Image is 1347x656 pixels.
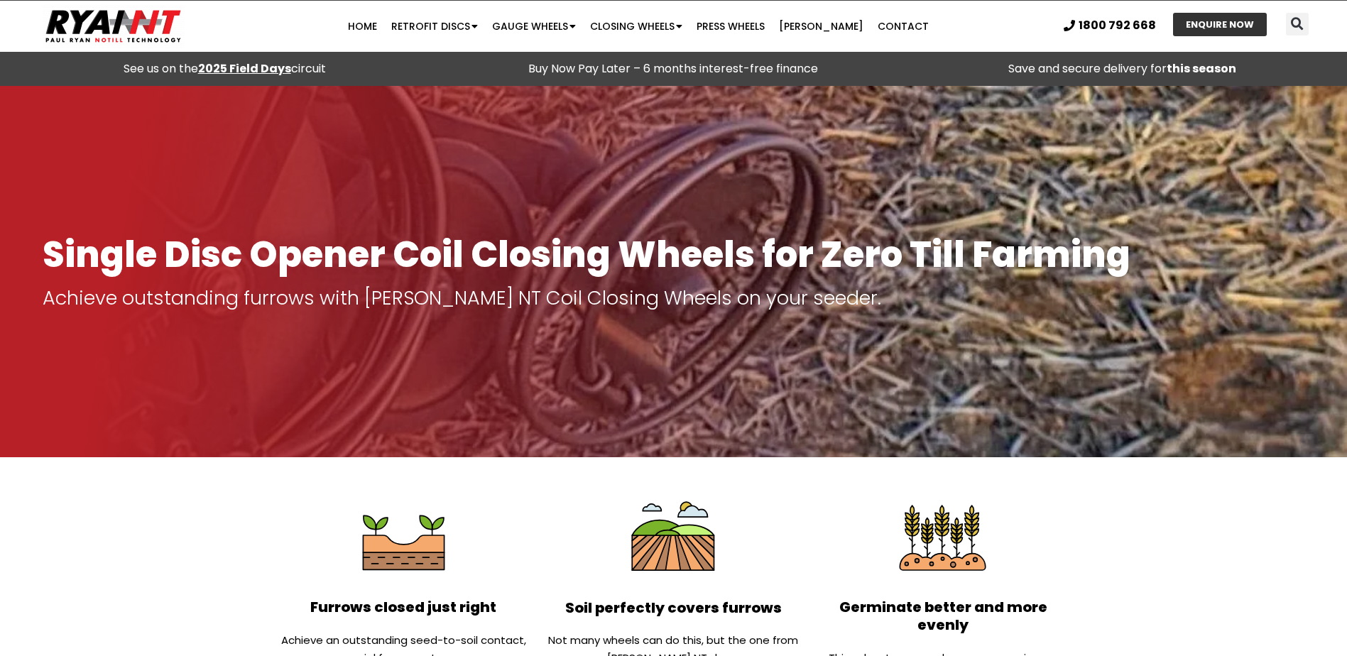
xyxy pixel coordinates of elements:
[261,12,1015,40] nav: Menu
[1064,20,1156,31] a: 1800 792 668
[871,12,936,40] a: Contact
[456,59,890,79] p: Buy Now Pay Later – 6 months interest-free finance
[622,489,724,591] img: Soil tilthed perfectly over furrows
[583,12,689,40] a: Closing Wheels
[1186,20,1254,29] span: ENQUIRE NOW
[892,489,994,591] img: Better and more even germination
[815,598,1071,635] p: Germinate better and more evenly
[1286,13,1309,35] div: Search
[1173,13,1267,36] a: ENQUIRE NOW
[353,489,455,591] img: Not too tight… Just right
[545,598,801,617] p: Soil perfectly covers furrows
[772,12,871,40] a: [PERSON_NAME]
[43,235,1304,274] h1: Single Disc Opener Coil Closing Wheels for Zero Till Farming
[1167,60,1236,77] strong: this season
[905,59,1340,79] p: Save and secure delivery for
[198,60,291,77] a: 2025 Field Days
[43,288,1304,308] p: Achieve outstanding furrows with [PERSON_NAME] NT Coil Closing Wheels on your seeder.
[1079,20,1156,31] span: 1800 792 668
[341,12,384,40] a: Home
[689,12,772,40] a: Press Wheels
[276,598,532,617] p: Furrows closed just right
[485,12,583,40] a: Gauge Wheels
[384,12,485,40] a: Retrofit Discs
[7,59,442,79] div: See us on the circuit
[43,4,185,48] img: Ryan NT logo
